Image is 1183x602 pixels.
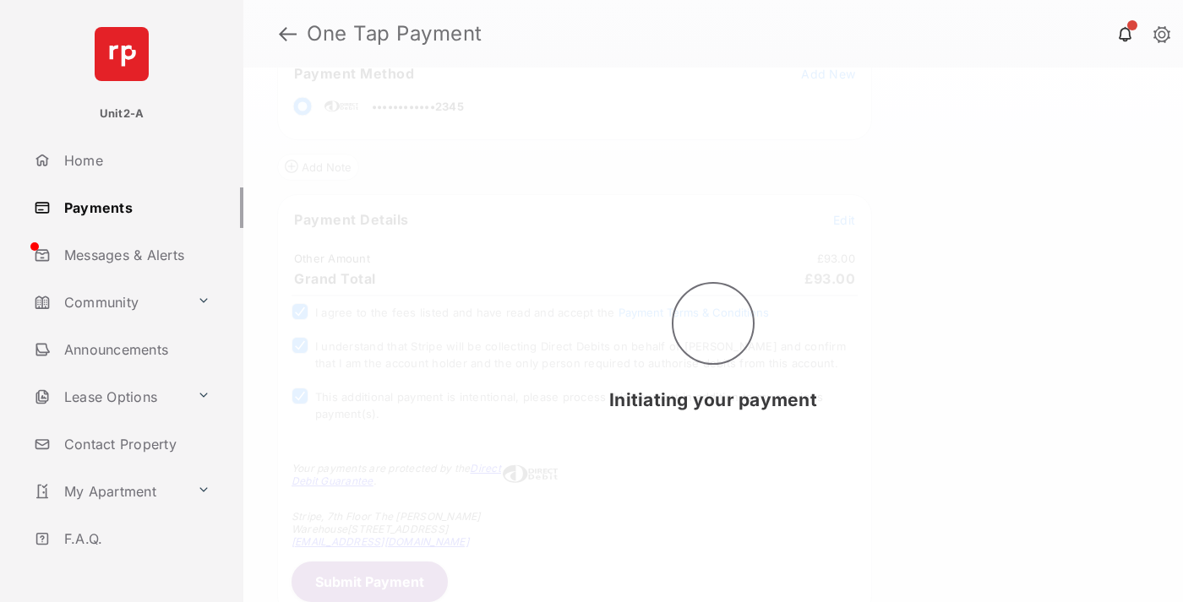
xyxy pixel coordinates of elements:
[609,389,817,410] span: Initiating your payment
[95,27,149,81] img: svg+xml;base64,PHN2ZyB4bWxucz0iaHR0cDovL3d3dy53My5vcmcvMjAwMC9zdmciIHdpZHRoPSI2NCIgaGVpZ2h0PSI2NC...
[307,24,482,44] strong: One Tap Payment
[27,377,190,417] a: Lease Options
[27,329,243,370] a: Announcements
[27,187,243,228] a: Payments
[27,424,243,464] a: Contact Property
[27,235,243,275] a: Messages & Alerts
[27,471,190,512] a: My Apartment
[100,106,144,122] p: Unit2-A
[27,140,243,181] a: Home
[27,282,190,323] a: Community
[27,518,243,559] a: F.A.Q.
